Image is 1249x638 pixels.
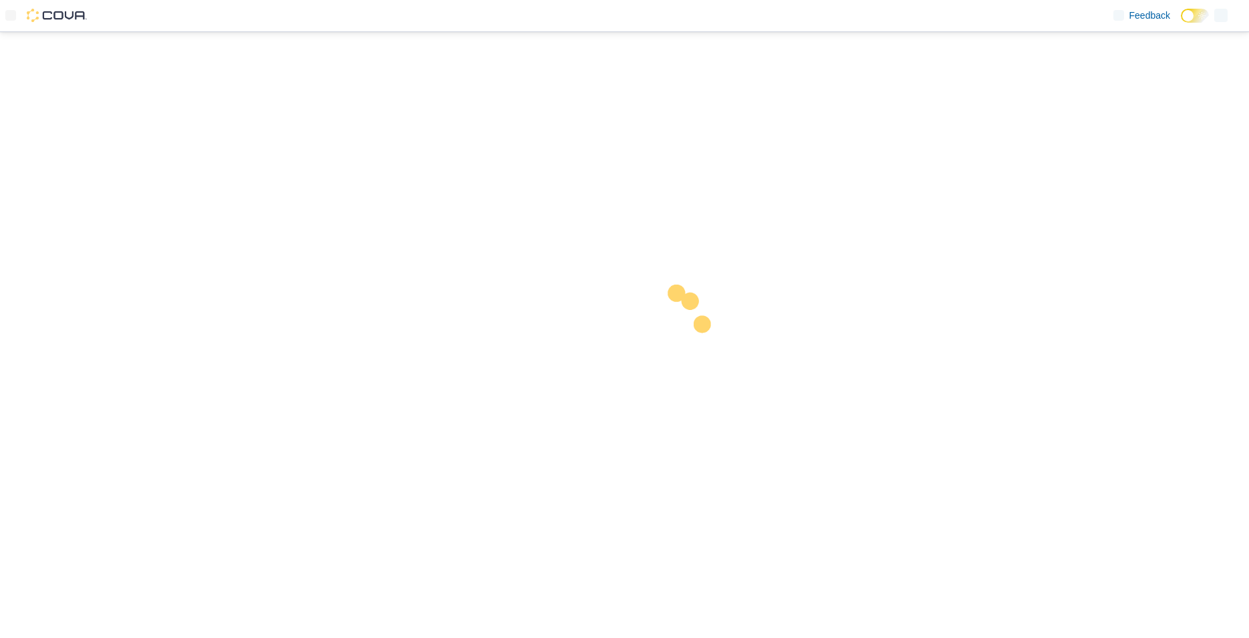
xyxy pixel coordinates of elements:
span: Feedback [1129,9,1170,22]
img: Cova [27,9,87,22]
input: Dark Mode [1181,9,1209,23]
img: cova-loader [625,275,725,375]
a: Feedback [1108,2,1175,29]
